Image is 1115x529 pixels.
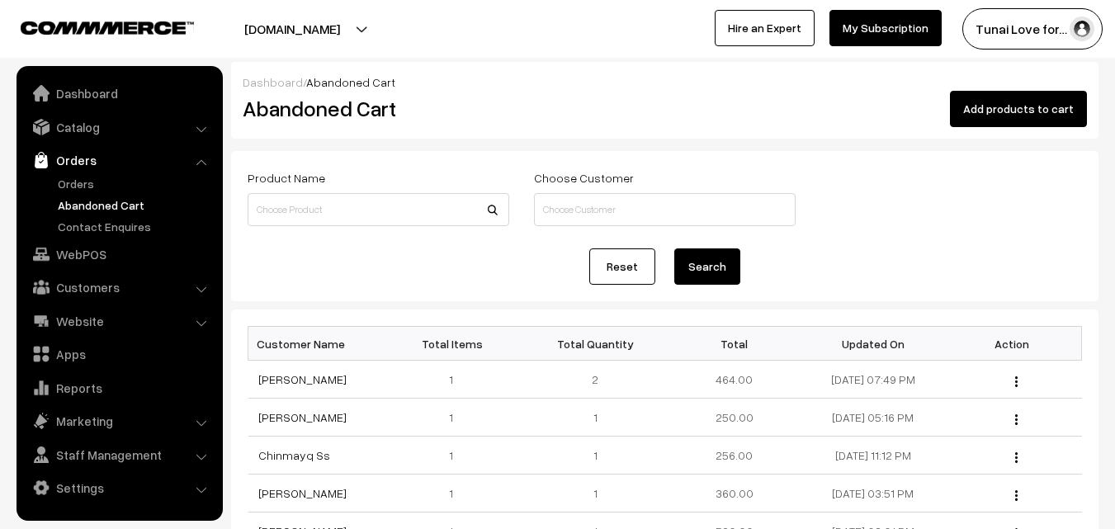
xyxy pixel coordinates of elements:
a: Orders [54,175,217,192]
img: Menu [1015,414,1018,425]
a: COMMMERCE [21,17,165,36]
td: [DATE] 05:16 PM [804,399,943,437]
th: Total Quantity [526,327,664,361]
label: Product Name [248,169,325,187]
img: Menu [1015,490,1018,501]
a: My Subscription [829,10,942,46]
a: Hire an Expert [715,10,815,46]
img: Menu [1015,376,1018,387]
a: Catalog [21,112,217,142]
h2: Abandoned Cart [243,96,508,121]
td: [DATE] 07:49 PM [804,361,943,399]
td: 1 [387,399,526,437]
th: Action [943,327,1081,361]
a: Settings [21,473,217,503]
td: 1 [387,361,526,399]
a: Apps [21,339,217,369]
a: Dashboard [21,78,217,108]
a: Reset [589,248,655,285]
a: [PERSON_NAME] [258,410,347,424]
input: Choose Product [248,193,509,226]
button: Search [674,248,740,285]
td: 256.00 [664,437,803,475]
a: Dashboard [243,75,303,89]
input: Choose Customer [534,193,796,226]
a: [PERSON_NAME] [258,372,347,386]
td: [DATE] 03:51 PM [804,475,943,512]
td: 360.00 [664,475,803,512]
button: Tunai Love for… [962,8,1103,50]
td: 1 [526,437,664,475]
td: 464.00 [664,361,803,399]
th: Total [664,327,803,361]
a: Website [21,306,217,336]
a: [PERSON_NAME] [258,486,347,500]
a: Chinmayq Ss [258,448,330,462]
th: Total Items [387,327,526,361]
td: 1 [387,437,526,475]
a: WebPOS [21,239,217,269]
a: Contact Enquires [54,218,217,235]
td: 250.00 [664,399,803,437]
a: Marketing [21,406,217,436]
td: 1 [526,399,664,437]
td: 1 [387,475,526,512]
td: [DATE] 11:12 PM [804,437,943,475]
img: COMMMERCE [21,21,194,34]
label: Choose Customer [534,169,634,187]
img: user [1070,17,1094,41]
button: Add products to cart [950,91,1087,127]
a: Customers [21,272,217,302]
th: Updated On [804,327,943,361]
a: Reports [21,373,217,403]
a: Orders [21,145,217,175]
div: / [243,73,1087,91]
td: 2 [526,361,664,399]
span: Abandoned Cart [306,75,395,89]
img: Menu [1015,452,1018,463]
a: Staff Management [21,440,217,470]
td: 1 [526,475,664,512]
th: Customer Name [248,327,387,361]
button: [DOMAIN_NAME] [187,8,398,50]
a: Abandoned Cart [54,196,217,214]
